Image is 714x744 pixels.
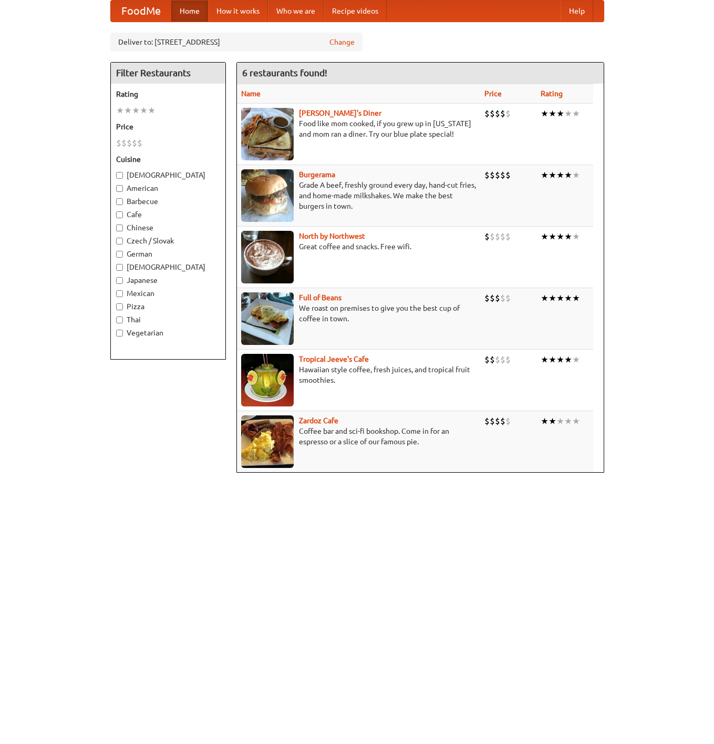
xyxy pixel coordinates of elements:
[171,1,208,22] a: Home
[299,232,365,240] a: North by Northwest
[572,231,580,242] li: ★
[541,231,549,242] li: ★
[208,1,268,22] a: How it works
[116,89,220,99] h5: Rating
[541,292,549,304] li: ★
[549,108,556,119] li: ★
[116,328,220,338] label: Vegetarian
[564,169,572,181] li: ★
[490,169,495,181] li: $
[484,415,490,427] li: $
[116,303,123,310] input: Pizza
[556,292,564,304] li: ★
[116,264,123,271] input: [DEMOGRAPHIC_DATA]
[116,290,123,297] input: Mexican
[111,1,171,22] a: FoodMe
[121,137,127,149] li: $
[148,105,156,116] li: ★
[561,1,593,22] a: Help
[116,154,220,165] h5: Cuisine
[505,108,511,119] li: $
[116,288,220,299] label: Mexican
[572,354,580,365] li: ★
[116,185,123,192] input: American
[241,180,476,211] p: Grade A beef, freshly ground every day, hand-cut fries, and home-made milkshakes. We make the bes...
[490,415,495,427] li: $
[549,354,556,365] li: ★
[505,231,511,242] li: $
[116,196,220,207] label: Barbecue
[495,231,500,242] li: $
[549,169,556,181] li: ★
[116,105,124,116] li: ★
[299,355,369,363] a: Tropical Jeeve's Cafe
[490,354,495,365] li: $
[556,108,564,119] li: ★
[495,169,500,181] li: $
[241,303,476,324] p: We roast on premises to give you the best cup of coffee in town.
[241,231,294,283] img: north.jpg
[490,231,495,242] li: $
[495,108,500,119] li: $
[242,68,327,78] ng-pluralize: 6 restaurants found!
[505,354,511,365] li: $
[490,108,495,119] li: $
[116,198,123,205] input: Barbecue
[500,415,505,427] li: $
[505,292,511,304] li: $
[556,231,564,242] li: ★
[116,262,220,272] label: [DEMOGRAPHIC_DATA]
[564,231,572,242] li: ★
[329,37,355,47] a: Change
[564,415,572,427] li: ★
[116,301,220,312] label: Pizza
[116,170,220,180] label: [DEMOGRAPHIC_DATA]
[572,292,580,304] li: ★
[541,108,549,119] li: ★
[484,89,502,98] a: Price
[495,354,500,365] li: $
[549,415,556,427] li: ★
[116,209,220,220] label: Cafe
[484,231,490,242] li: $
[116,137,121,149] li: $
[241,415,294,468] img: zardoz.jpg
[541,169,549,181] li: ★
[116,211,123,218] input: Cafe
[490,292,495,304] li: $
[556,354,564,365] li: ★
[132,137,137,149] li: $
[116,330,123,337] input: Vegetarian
[484,108,490,119] li: $
[549,292,556,304] li: ★
[116,225,123,231] input: Chinese
[116,238,123,244] input: Czech / Slovak
[572,169,580,181] li: ★
[500,169,505,181] li: $
[116,277,123,284] input: Japanese
[241,241,476,252] p: Great coffee and snacks. Free wifi.
[116,183,220,193] label: American
[549,231,556,242] li: ★
[484,292,490,304] li: $
[299,293,342,302] a: Full of Beans
[116,317,123,323] input: Thai
[241,89,261,98] a: Name
[564,354,572,365] li: ★
[137,137,142,149] li: $
[500,231,505,242] li: $
[241,169,294,222] img: burgerama.jpg
[116,236,220,246] label: Czech / Slovak
[116,314,220,325] label: Thai
[556,169,564,181] li: ★
[299,109,381,117] a: [PERSON_NAME]'s Diner
[116,275,220,286] label: Japanese
[299,416,338,425] a: Zardoz Cafe
[299,170,335,179] b: Burgerama
[505,169,511,181] li: $
[495,415,500,427] li: $
[324,1,387,22] a: Recipe videos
